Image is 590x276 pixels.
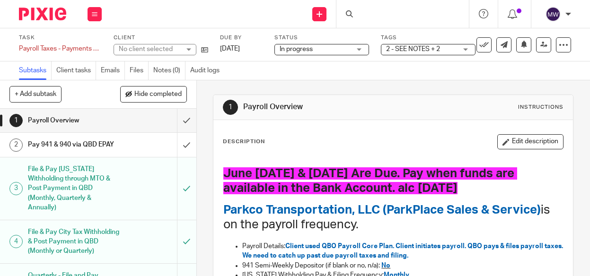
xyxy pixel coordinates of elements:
h1: Pay 941 & 940 via QBD EPAY [28,138,121,152]
label: Tags [381,34,476,42]
a: Emails [101,61,125,80]
img: svg%3E [546,7,561,22]
h1: Payroll Overview [28,113,121,128]
a: Client tasks [56,61,96,80]
span: Client used QBO Payroll Core Plan. Client initiates payroll. QBO pays & files payroll taxes. We n... [242,243,564,259]
div: 4 [9,235,23,248]
button: Hide completed [120,86,187,102]
a: Files [130,61,149,80]
label: Client [114,34,208,42]
p: Payroll Details: [242,241,563,261]
label: Task [19,34,102,42]
div: 3 [9,182,23,195]
p: 941 Semi-Weekly Depositor (if blank or no, n/a): [242,261,563,270]
div: Payroll Taxes - Payments June July &amp; August 941 Payments [19,44,102,53]
span: Hide completed [134,91,182,98]
a: Notes (0) [153,61,185,80]
button: + Add subtask [9,86,62,102]
h1: Payroll Overview [243,102,414,112]
label: Status [274,34,369,42]
div: Payroll Taxes - Payments June [DATE] & [DATE] Payments [19,44,102,53]
span: In progress [280,46,313,52]
p: Description [223,138,265,146]
h1: File & Pay City Tax Withholding & Post Payment in QBD (Monthly or Quarterly) [28,225,121,259]
a: Audit logs [190,61,224,80]
span: [DATE] [220,45,240,52]
div: 1 [9,114,23,127]
h1: is on the payroll frequency. [223,203,563,232]
div: 1 [223,100,238,115]
div: 2 [9,138,23,152]
div: Instructions [518,103,564,111]
span: No [381,262,390,269]
span: 2 - SEE NOTES + 2 [386,46,440,52]
div: No client selected [119,44,180,54]
span: Parkco Transportation, LLC (ParkPlace Sales & Service) [223,204,541,216]
a: Subtasks [19,61,52,80]
span: June [DATE] & [DATE] Are Due. Pay when funds are available in the Bank Account. alc [DATE] [223,167,517,194]
button: Edit description [497,134,564,149]
label: Due by [220,34,263,42]
h1: File & Pay [US_STATE] Withholding through MTO & Post Payment in QBD (Monthly, Quarterly & Annually) [28,162,121,215]
img: Pixie [19,8,66,20]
